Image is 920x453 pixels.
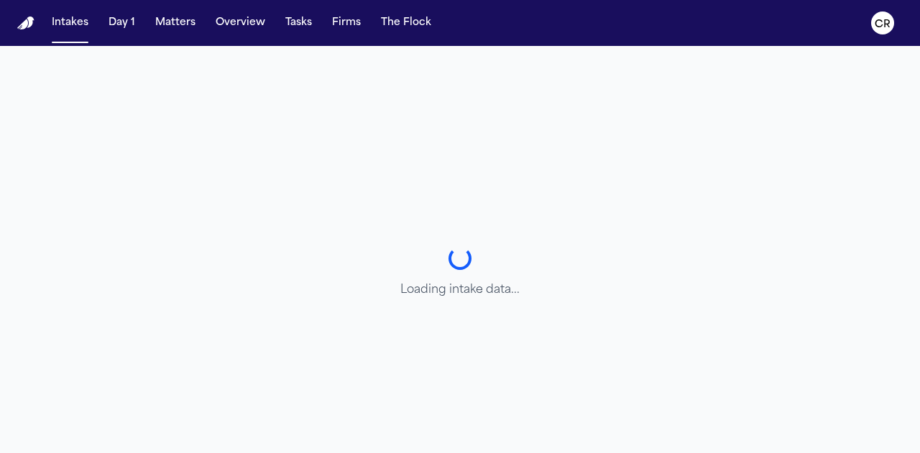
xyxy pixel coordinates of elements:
a: Home [17,17,34,30]
button: Overview [210,10,271,36]
button: Matters [149,10,201,36]
button: Tasks [280,10,318,36]
p: Loading intake data... [400,281,520,299]
button: Firms [326,10,367,36]
img: Finch Logo [17,17,34,30]
button: Day 1 [103,10,141,36]
text: CR [875,19,891,29]
button: The Flock [375,10,437,36]
button: Intakes [46,10,94,36]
